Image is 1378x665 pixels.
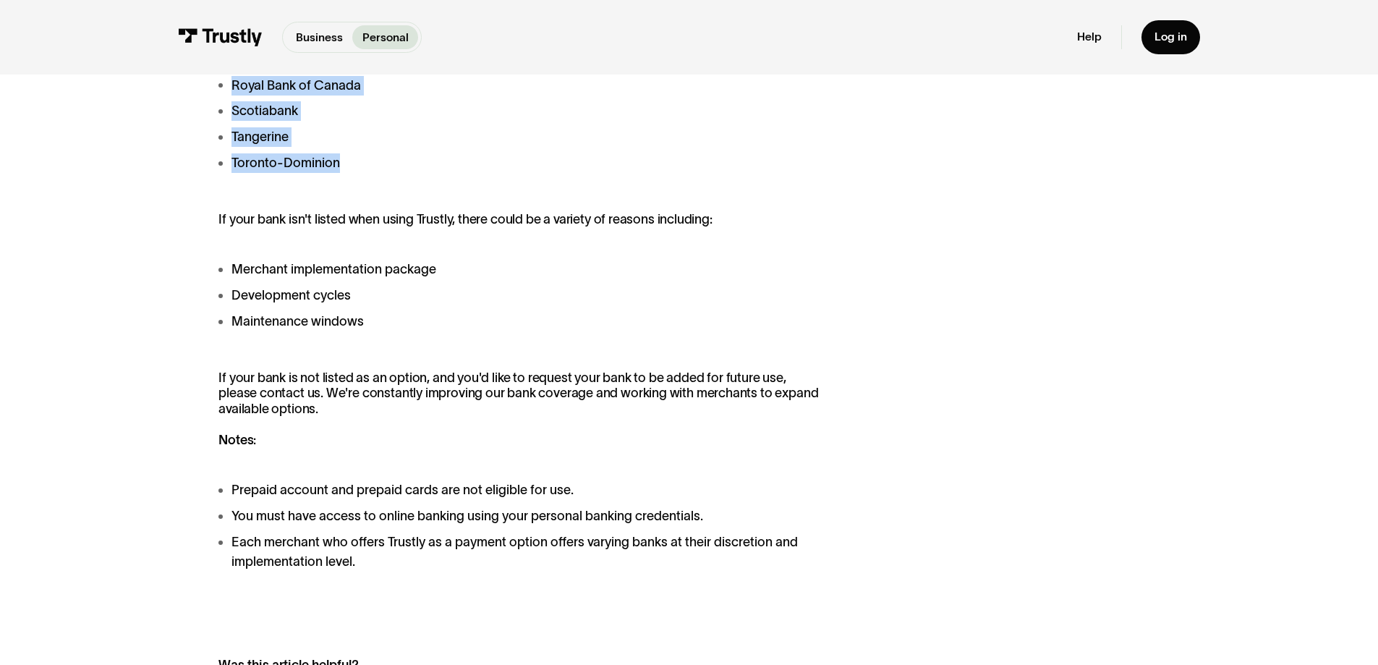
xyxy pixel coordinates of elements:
div: Log in [1154,30,1187,44]
p: Business [296,29,343,46]
p: If your bank is not listed as an option, and you'd like to request your bank to be added for futu... [218,370,824,449]
a: Help [1077,30,1102,44]
a: Log in [1141,20,1200,54]
li: Merchant implementation package [218,260,824,279]
p: If your bank isn't listed when using Trustly, there could be a variety of reasons including: [218,212,824,228]
li: Maintenance windows [218,312,824,331]
li: Each merchant who offers Trustly as a payment option offers varying banks at their discretion and... [218,533,824,572]
li: Scotiabank [218,101,824,121]
li: Royal Bank of Canada [218,76,824,96]
li: Tangerine [218,127,824,147]
li: Development cycles [218,286,824,305]
strong: Notes [218,433,253,447]
a: Business [286,25,352,49]
li: Prepaid account and prepaid cards are not eligible for use. [218,480,824,500]
img: Trustly Logo [178,28,263,46]
li: Toronto-Dominion [218,153,824,173]
li: You must have access to online banking using your personal banking credentials. [218,507,824,526]
p: Personal [362,29,409,46]
a: Personal [352,25,418,49]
